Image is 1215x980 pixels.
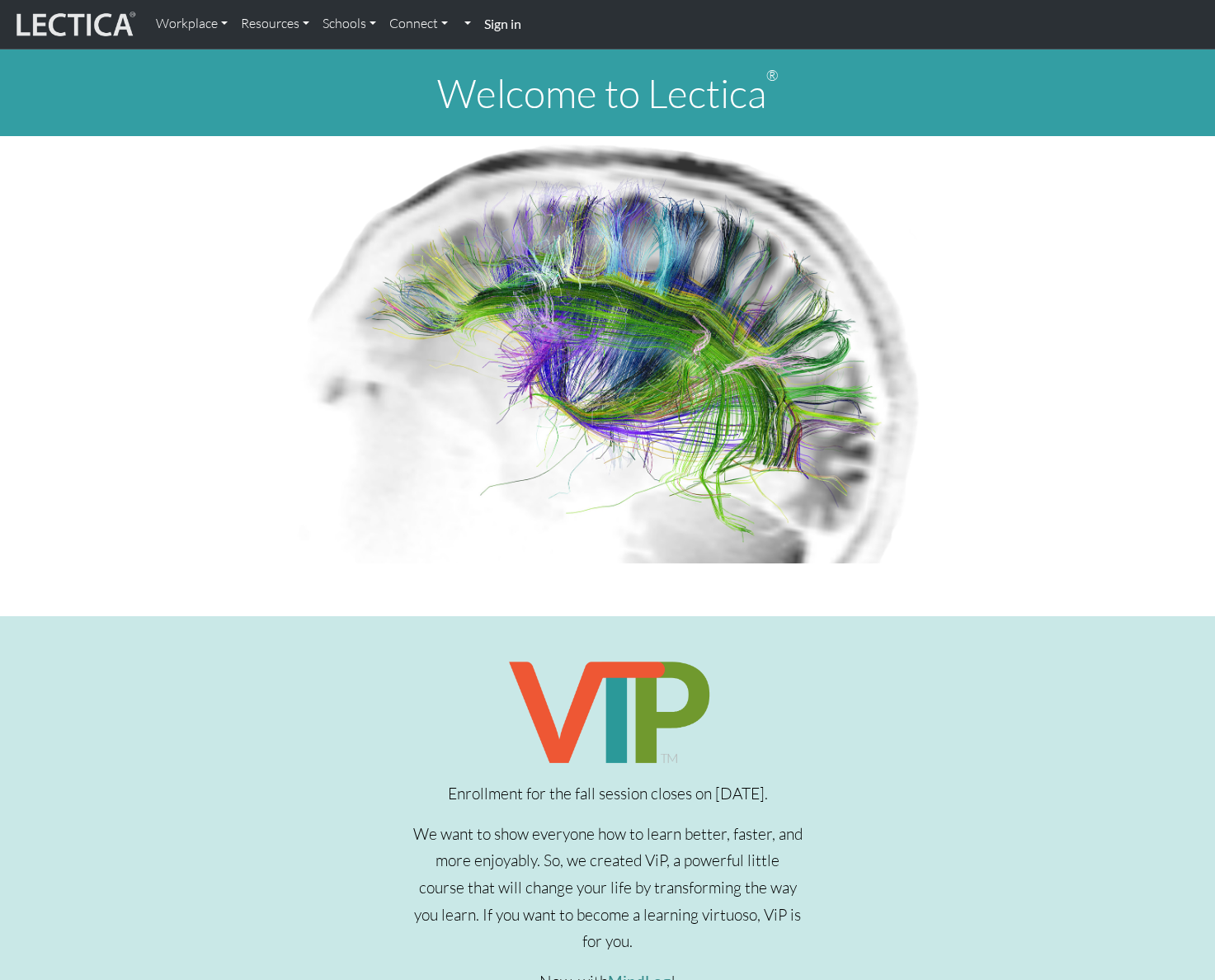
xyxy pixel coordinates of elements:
sup: ® [766,66,779,84]
a: Workplace [149,7,234,41]
a: Resources [234,7,316,41]
a: Schools [316,7,383,41]
strong: Sign in [484,16,521,31]
p: We want to show everyone how to learn better, faster, and more enjoyably. So, we created ViP, a p... [412,821,803,955]
p: Enrollment for the fall session closes on [DATE]. [412,780,803,808]
a: Sign in [478,7,528,42]
img: Human Connectome Project Image [287,136,929,563]
a: Connect [383,7,454,41]
img: lecticalive [12,9,136,40]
